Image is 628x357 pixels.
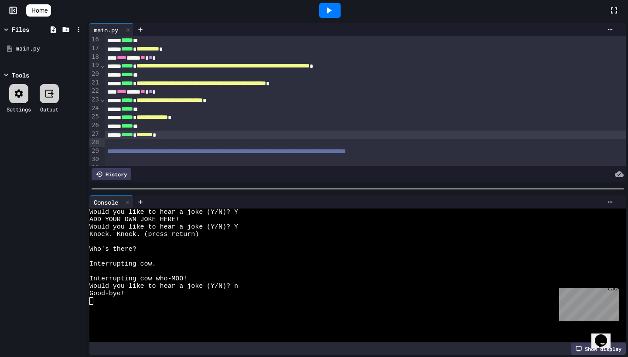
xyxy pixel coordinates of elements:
[89,61,100,70] div: 19
[100,62,105,69] span: Fold line
[89,130,100,138] div: 27
[89,155,100,164] div: 30
[89,246,137,253] span: Who's there?
[89,25,123,34] div: main.py
[556,284,619,321] iframe: chat widget
[89,283,238,290] span: Would you like to hear a joke (Y/N)? n
[89,44,100,53] div: 17
[89,112,100,121] div: 25
[89,290,125,297] span: Good-bye!
[100,96,105,103] span: Fold line
[89,138,100,147] div: 28
[40,105,58,113] div: Output
[89,70,100,78] div: 20
[89,223,238,231] span: Would you like to hear a joke (Y/N)? Y
[12,25,29,34] div: Files
[89,198,123,207] div: Console
[92,168,131,180] div: History
[89,209,238,216] span: Would you like to hear a joke (Y/N)? Y
[89,147,100,155] div: 29
[89,104,100,113] div: 24
[89,231,199,238] span: Knock. Knock. (press return)
[89,164,100,172] div: 31
[12,71,29,80] div: Tools
[89,53,100,61] div: 18
[89,23,133,36] div: main.py
[89,35,100,44] div: 16
[7,105,31,113] div: Settings
[89,216,179,223] span: ADD YOUR OWN JOKE HERE!
[89,121,100,130] div: 26
[89,95,100,104] div: 23
[89,260,156,268] span: Interrupting cow.
[89,78,100,87] div: 21
[89,195,133,209] div: Console
[591,322,619,348] iframe: chat widget
[89,87,100,95] div: 22
[31,6,48,15] span: Home
[16,44,84,53] div: main.py
[3,3,60,55] div: Chat with us now!Close
[89,275,187,283] span: Interrupting cow who-MOO!
[26,4,51,17] a: Home
[571,343,626,355] div: Show display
